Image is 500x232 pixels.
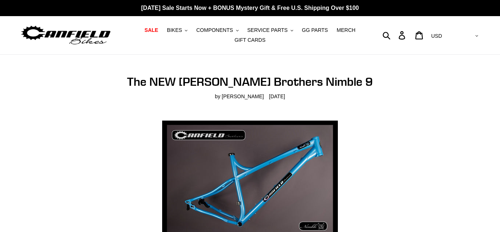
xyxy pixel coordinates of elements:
[231,35,269,45] a: GIFT CARDS
[145,27,158,33] span: SALE
[193,25,242,35] button: COMPONENTS
[337,27,355,33] span: MERCH
[215,93,264,100] span: by [PERSON_NAME]
[235,37,266,43] span: GIFT CARDS
[167,27,182,33] span: BIKES
[269,93,285,99] time: [DATE]
[298,25,332,35] a: GG PARTS
[20,24,112,47] img: Canfield Bikes
[85,75,415,89] h1: The NEW [PERSON_NAME] Brothers Nimble 9
[302,27,328,33] span: GG PARTS
[243,25,296,35] button: SERVICE PARTS
[247,27,287,33] span: SERVICE PARTS
[196,27,233,33] span: COMPONENTS
[163,25,191,35] button: BIKES
[141,25,162,35] a: SALE
[333,25,359,35] a: MERCH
